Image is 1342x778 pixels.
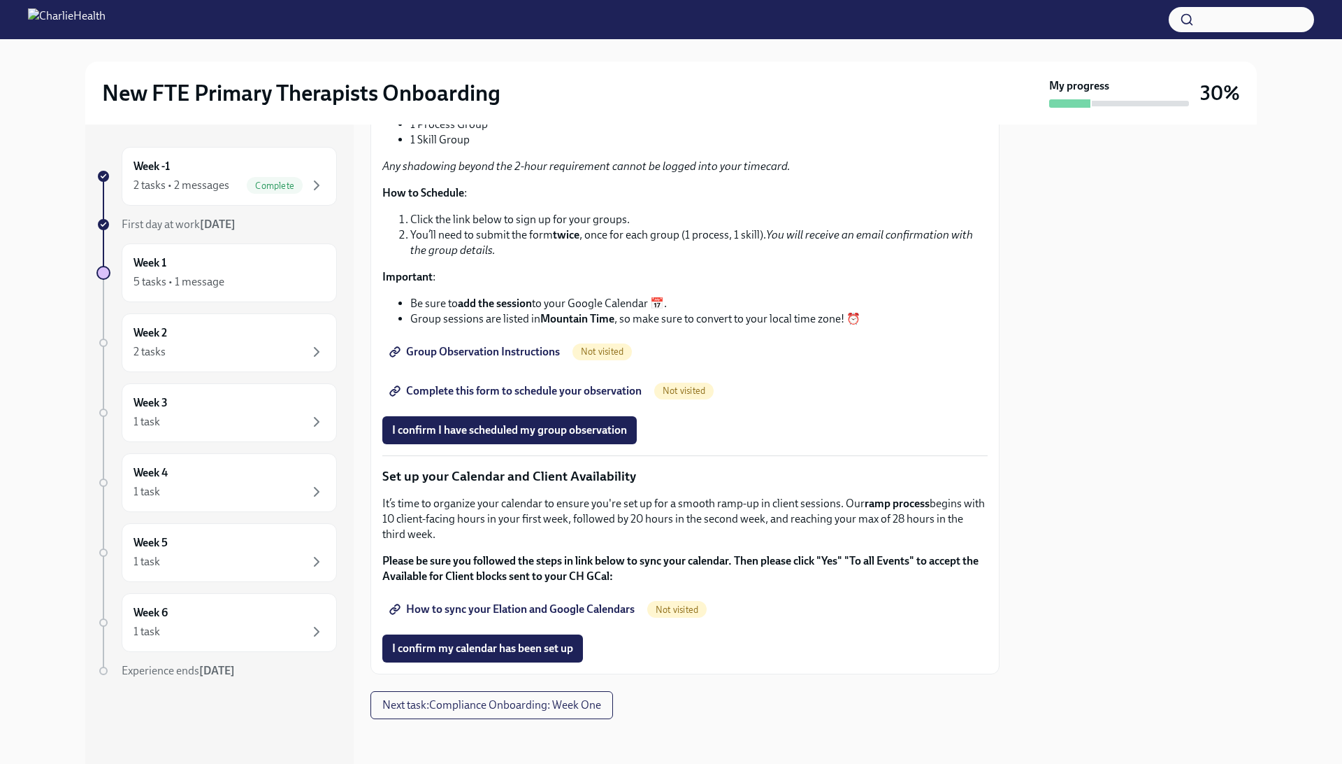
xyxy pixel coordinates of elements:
[410,227,988,258] li: You’ll need to submit the form , once for each group (1 process, 1 skill).
[199,664,235,677] strong: [DATE]
[410,228,973,257] em: You will receive an email confirmation with the group details.
[122,218,236,231] span: First day at work
[102,79,500,107] h2: New FTE Primary Therapists Onboarding
[134,554,160,570] div: 1 task
[392,384,642,398] span: Complete this form to schedule your observation
[134,325,167,341] h6: Week 2
[865,497,930,510] strong: ramp process
[382,635,583,663] button: I confirm my calendar has been set up
[382,698,601,712] span: Next task : Compliance Onboarding: Week One
[200,218,236,231] strong: [DATE]
[134,178,229,193] div: 2 tasks • 2 messages
[410,132,988,148] li: 1 Skill Group
[654,386,714,396] span: Not visited
[1049,78,1109,94] strong: My progress
[392,345,560,359] span: Group Observation Instructions
[647,604,707,615] span: Not visited
[553,228,579,241] strong: twice
[382,186,464,199] strong: How to Schedule
[134,605,168,621] h6: Week 6
[1200,80,1240,106] h3: 30%
[134,274,224,290] div: 5 tasks • 1 message
[134,465,168,481] h6: Week 4
[382,270,433,283] strong: Important
[28,8,106,31] img: CharlieHealth
[96,593,337,652] a: Week 61 task
[410,212,988,227] li: Click the link below to sign up for your groups.
[134,159,170,174] h6: Week -1
[382,160,791,173] em: Any shadowing beyond the 2-hour requirement cannot be logged into your timecard.
[392,642,573,656] span: I confirm my calendar has been set up
[572,346,632,357] span: Not visited
[96,217,337,232] a: First day at work[DATE]
[392,423,627,437] span: I confirm I have scheduled my group observation
[122,664,235,677] span: Experience ends
[382,269,988,285] p: :
[96,147,337,206] a: Week -12 tasks • 2 messagesComplete
[382,416,637,444] button: I confirm I have scheduled my group observation
[134,344,166,360] div: 2 tasks
[96,523,337,582] a: Week 51 task
[540,312,614,325] strong: Mountain Time
[96,243,337,302] a: Week 15 tasks • 1 message
[134,624,160,639] div: 1 task
[134,484,160,500] div: 1 task
[134,414,160,430] div: 1 task
[134,395,168,411] h6: Week 3
[382,554,979,583] strong: Please be sure you followed the steps in link below to sync your calendar. Then please click "Yes...
[96,383,337,442] a: Week 31 task
[410,296,988,311] li: Be sure to to your Google Calendar 📅.
[370,691,613,719] button: Next task:Compliance Onboarding: Week One
[410,311,988,327] li: Group sessions are listed in , so make sure to convert to your local time zone! ⏰
[382,185,988,201] p: :
[96,453,337,512] a: Week 41 task
[382,595,644,623] a: How to sync your Elation and Google Calendars
[382,377,651,405] a: Complete this form to schedule your observation
[382,467,988,486] p: Set up your Calendar and Client Availability
[96,313,337,372] a: Week 22 tasks
[134,535,168,551] h6: Week 5
[382,496,988,542] p: It’s time to organize your calendar to ensure you're set up for a smooth ramp-up in client sessio...
[247,181,303,191] span: Complete
[392,602,635,616] span: How to sync your Elation and Google Calendars
[382,338,570,366] a: Group Observation Instructions
[134,255,166,271] h6: Week 1
[458,297,532,310] strong: add the session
